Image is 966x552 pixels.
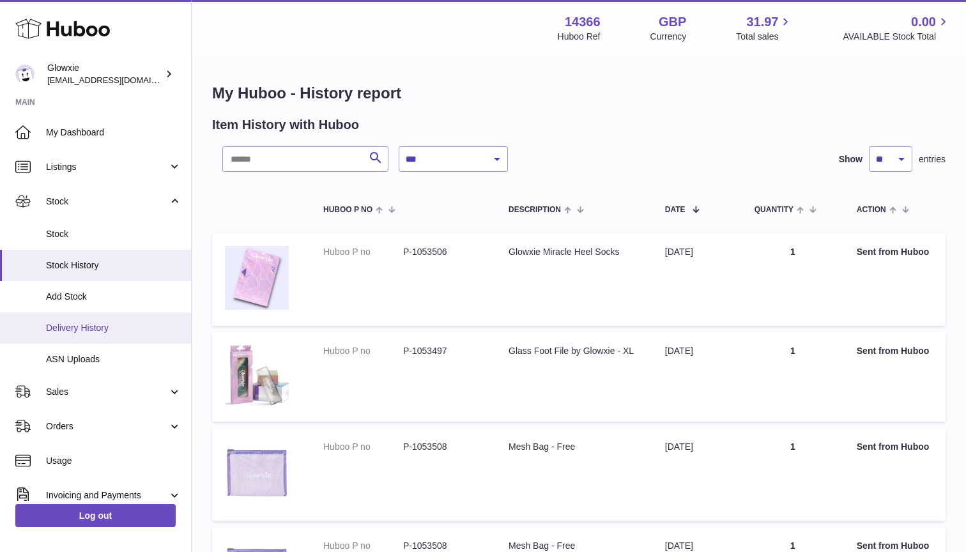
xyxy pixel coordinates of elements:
[496,332,652,422] td: Glass Foot File by Glowxie - XL
[46,455,181,467] span: Usage
[323,540,403,552] dt: Huboo P no
[47,62,162,86] div: Glowxie
[736,31,793,43] span: Total sales
[46,353,181,365] span: ASN Uploads
[403,540,483,552] dd: P-1053508
[46,489,168,502] span: Invoicing and Payments
[509,206,561,214] span: Description
[652,428,742,521] td: [DATE]
[46,259,181,272] span: Stock History
[746,13,778,31] span: 31.97
[839,153,862,165] label: Show
[225,246,289,310] img: 1753479899.jpeg
[742,233,844,326] td: 1
[565,13,601,31] strong: 14366
[857,346,930,356] strong: Sent from Huboo
[652,332,742,422] td: [DATE]
[736,13,793,43] a: 31.97 Total sales
[46,420,168,433] span: Orders
[755,206,793,214] span: Quantity
[46,161,168,173] span: Listings
[225,345,289,406] img: 1753479068.jpg
[403,441,483,453] dd: P-1053508
[742,332,844,422] td: 1
[212,83,946,103] h1: My Huboo - History report
[857,247,930,257] strong: Sent from Huboo
[323,246,403,258] dt: Huboo P no
[46,386,168,398] span: Sales
[15,504,176,527] a: Log out
[843,31,951,43] span: AVAILABLE Stock Total
[659,13,686,31] strong: GBP
[47,75,188,85] span: [EMAIL_ADDRESS][DOMAIN_NAME]
[558,31,601,43] div: Huboo Ref
[46,291,181,303] span: Add Stock
[46,126,181,139] span: My Dashboard
[496,233,652,326] td: Glowxie Miracle Heel Socks
[46,195,168,208] span: Stock
[403,345,483,357] dd: P-1053497
[323,345,403,357] dt: Huboo P no
[919,153,946,165] span: entries
[665,206,686,214] span: Date
[46,228,181,240] span: Stock
[857,206,886,214] span: Action
[323,441,403,453] dt: Huboo P no
[46,322,181,334] span: Delivery History
[843,13,951,43] a: 0.00 AVAILABLE Stock Total
[650,31,687,43] div: Currency
[225,441,289,505] img: 1753697928.jpg
[857,441,930,452] strong: Sent from Huboo
[742,428,844,521] td: 1
[15,65,34,84] img: suraj@glowxie.com
[857,540,930,551] strong: Sent from Huboo
[323,206,372,214] span: Huboo P no
[652,233,742,326] td: [DATE]
[496,428,652,521] td: Mesh Bag - Free
[911,13,936,31] span: 0.00
[403,246,483,258] dd: P-1053506
[212,116,359,134] h2: Item History with Huboo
